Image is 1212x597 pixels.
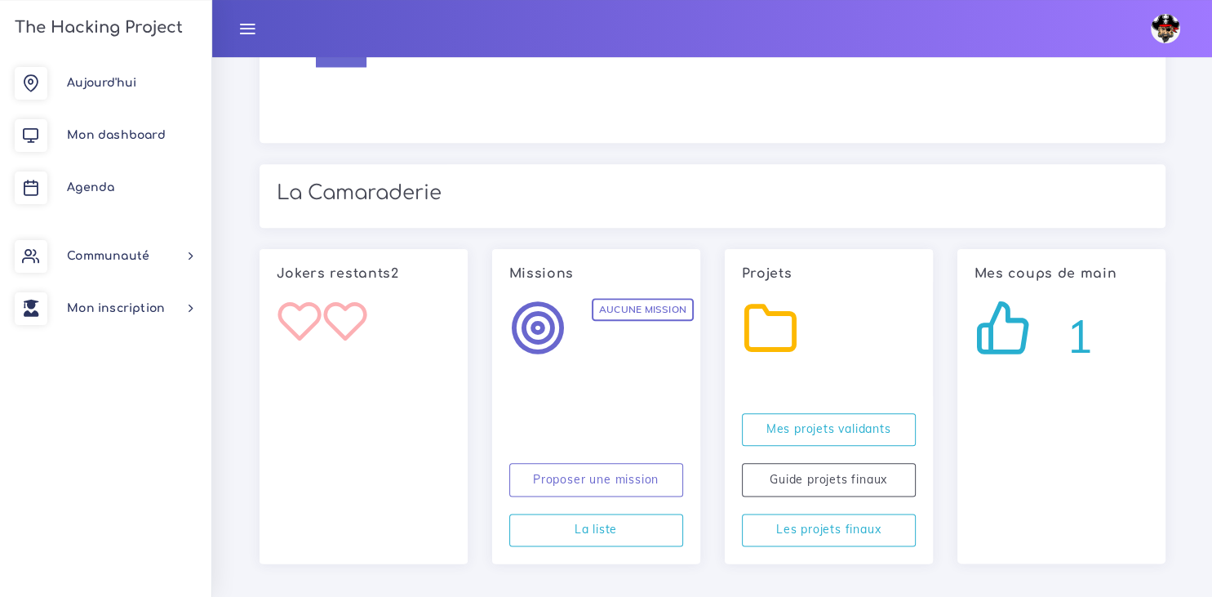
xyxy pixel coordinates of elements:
[974,266,1148,282] h6: Mes coups de main
[67,181,114,194] span: Agenda
[1066,303,1094,369] span: 1
[277,181,1148,205] h2: La Camaraderie
[509,463,683,497] a: Proposer une mission
[1151,14,1180,43] img: avatar
[277,266,451,282] h6: Jokers restants
[742,463,916,497] a: Guide projets finaux
[10,19,183,37] h3: The Hacking Project
[67,302,165,314] span: Mon inscription
[509,514,683,547] a: La liste
[592,298,694,321] span: Aucune mission
[67,77,136,89] span: Aujourd'hui
[67,129,166,141] span: Mon dashboard
[67,250,149,262] span: Communauté
[742,266,916,282] h6: Projets
[742,514,916,547] a: Les projets finaux
[742,413,916,447] a: Mes projets validants
[391,266,399,281] span: 2
[509,266,683,282] h6: Missions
